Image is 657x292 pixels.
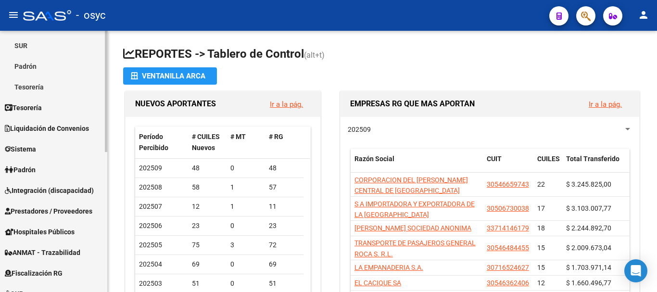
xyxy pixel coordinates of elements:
button: Ir a la pág. [581,95,630,113]
datatable-header-cell: CUILES [533,149,562,180]
span: Integración (discapacidad) [5,185,94,196]
span: 15 [537,264,545,271]
div: 0 [230,220,261,231]
div: 58 [192,182,223,193]
span: $ 2.009.673,04 [566,244,611,252]
div: 0 [230,163,261,174]
span: 202505 [139,241,162,249]
span: Total Transferido [566,155,619,163]
div: 51 [269,278,300,289]
div: 75 [192,240,223,251]
div: 48 [192,163,223,174]
div: 0 [230,259,261,270]
div: 1 [230,182,261,193]
a: Ir a la pág. [589,100,622,109]
h1: REPORTES -> Tablero de Control [123,46,642,63]
div: 11 [269,201,300,212]
span: CUIT [487,155,502,163]
span: $ 2.244.892,70 [566,224,611,232]
span: NUEVOS APORTANTES [135,99,216,108]
div: 12 [192,201,223,212]
span: ANMAT - Trazabilidad [5,247,80,258]
div: Open Intercom Messenger [624,259,647,282]
span: Prestadores / Proveedores [5,206,92,216]
div: 72 [269,240,300,251]
span: $ 1.660.496,77 [566,279,611,287]
span: 202509 [139,164,162,172]
div: 0 [230,278,261,289]
span: $ 3.245.825,00 [566,180,611,188]
span: 202504 [139,260,162,268]
span: 202506 [139,222,162,229]
datatable-header-cell: # CUILES Nuevos [188,127,227,158]
span: # MT [230,133,246,140]
datatable-header-cell: Período Percibido [135,127,188,158]
span: 30546484455 [487,244,529,252]
span: S A IMPORTADORA Y EXPORTADORA DE LA [GEOGRAPHIC_DATA] [354,200,475,219]
span: (alt+t) [304,51,325,60]
span: 202509 [348,126,371,133]
span: TRANSPORTE DE PASAJEROS GENERAL ROCA S. R.L. [354,239,476,258]
span: 30546362406 [487,279,529,287]
span: $ 3.103.007,77 [566,204,611,212]
div: 69 [269,259,300,270]
span: Sistema [5,144,36,154]
div: 51 [192,278,223,289]
span: Tesorería [5,102,42,113]
datatable-header-cell: Total Transferido [562,149,630,180]
div: 1 [230,201,261,212]
span: EL CACIQUE SA [354,279,401,287]
span: [PERSON_NAME] SOCIEDAD ANONIMA [354,224,471,232]
button: Ir a la pág. [262,95,311,113]
span: 15 [537,244,545,252]
datatable-header-cell: CUIT [483,149,533,180]
span: 30716524627 [487,264,529,271]
div: Ventanilla ARCA [131,67,209,85]
mat-icon: menu [8,9,19,21]
span: 202508 [139,183,162,191]
span: 18 [537,224,545,232]
span: 30506730038 [487,204,529,212]
div: 23 [192,220,223,231]
span: CUILES [537,155,560,163]
span: Liquidación de Convenios [5,123,89,134]
div: 3 [230,240,261,251]
mat-icon: person [638,9,649,21]
span: Razón Social [354,155,394,163]
datatable-header-cell: # RG [265,127,303,158]
span: Hospitales Públicos [5,227,75,237]
span: Período Percibido [139,133,168,152]
span: 30546659743 [487,180,529,188]
button: Ventanilla ARCA [123,67,217,85]
span: 12 [537,279,545,287]
span: Fiscalización RG [5,268,63,279]
span: - osyc [76,5,106,26]
a: Ir a la pág. [270,100,303,109]
span: # RG [269,133,283,140]
span: CORPORACION DEL [PERSON_NAME] CENTRAL DE [GEOGRAPHIC_DATA] [354,176,468,195]
span: $ 1.703.971,14 [566,264,611,271]
span: 202503 [139,279,162,287]
div: 48 [269,163,300,174]
span: EMPRESAS RG QUE MAS APORTAN [350,99,475,108]
span: 17 [537,204,545,212]
span: LA EMPANADERIA S.A. [354,264,423,271]
span: # CUILES Nuevos [192,133,220,152]
div: 69 [192,259,223,270]
span: Padrón [5,165,36,175]
span: 202507 [139,203,162,210]
div: 57 [269,182,300,193]
datatable-header-cell: # MT [227,127,265,158]
datatable-header-cell: Razón Social [351,149,483,180]
span: 22 [537,180,545,188]
span: 33714146179 [487,224,529,232]
div: 23 [269,220,300,231]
